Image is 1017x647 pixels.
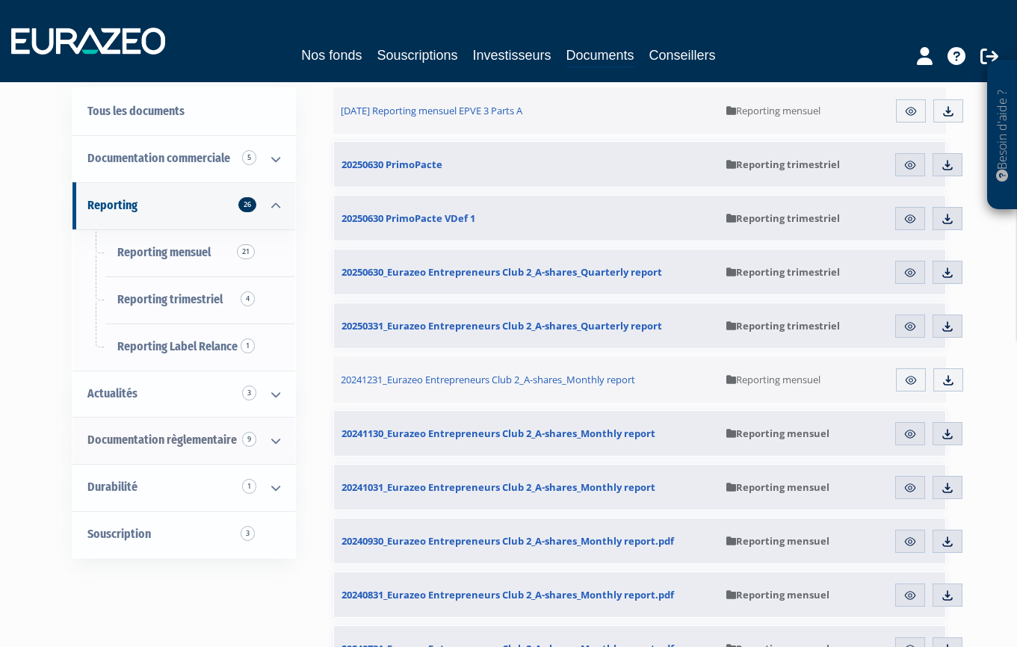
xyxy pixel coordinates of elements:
[87,198,137,212] span: Reporting
[117,245,211,259] span: Reporting mensuel
[341,158,442,171] span: 20250630 PrimoPacte
[334,196,719,241] a: 20250630 PrimoPacte VDef 1
[241,526,255,541] span: 3
[72,135,295,182] a: Documentation commerciale 5
[726,211,840,225] span: Reporting trimestriel
[941,589,954,602] img: download.svg
[72,323,295,371] a: Reporting Label Relance1
[472,45,551,66] a: Investisseurs
[726,588,829,601] span: Reporting mensuel
[72,182,295,229] a: Reporting 26
[941,212,954,226] img: download.svg
[72,371,295,418] a: Actualités 3
[242,386,256,400] span: 3
[72,229,295,276] a: Reporting mensuel21
[72,511,295,558] a: Souscription3
[334,465,719,510] a: 20241031_Eurazeo Entrepreneurs Club 2_A-shares_Monthly report
[903,535,917,548] img: eye.svg
[726,265,840,279] span: Reporting trimestriel
[904,105,918,118] img: eye.svg
[341,427,655,440] span: 20241130_Eurazeo Entrepreneurs Club 2_A-shares_Monthly report
[941,481,954,495] img: download.svg
[334,518,719,563] a: 20240930_Eurazeo Entrepreneurs Club 2_A-shares_Monthly report.pdf
[341,211,475,225] span: 20250630 PrimoPacte VDef 1
[941,427,954,441] img: download.svg
[566,45,634,68] a: Documents
[87,433,237,447] span: Documentation règlementaire
[334,572,719,617] a: 20240831_Eurazeo Entrepreneurs Club 2_A-shares_Monthly report.pdf
[341,265,662,279] span: 20250630_Eurazeo Entrepreneurs Club 2_A-shares_Quarterly report
[941,266,954,279] img: download.svg
[726,104,820,117] span: Reporting mensuel
[334,142,719,187] a: 20250630 PrimoPacte
[341,373,635,386] span: 20241231_Eurazeo Entrepreneurs Club 2_A-shares_Monthly report
[726,319,840,332] span: Reporting trimestriel
[11,28,165,55] img: 1732889491-logotype_eurazeo_blanc_rvb.png
[87,151,230,165] span: Documentation commerciale
[72,276,295,323] a: Reporting trimestriel4
[726,158,840,171] span: Reporting trimestriel
[941,535,954,548] img: download.svg
[341,588,674,601] span: 20240831_Eurazeo Entrepreneurs Club 2_A-shares_Monthly report.pdf
[341,319,662,332] span: 20250331_Eurazeo Entrepreneurs Club 2_A-shares_Quarterly report
[726,480,829,494] span: Reporting mensuel
[242,432,256,447] span: 9
[942,105,955,118] img: download.svg
[117,339,238,353] span: Reporting Label Relance
[941,320,954,333] img: download.svg
[72,417,295,464] a: Documentation règlementaire 9
[334,303,719,348] a: 20250331_Eurazeo Entrepreneurs Club 2_A-shares_Quarterly report
[726,373,820,386] span: Reporting mensuel
[904,374,918,387] img: eye.svg
[726,534,829,548] span: Reporting mensuel
[903,320,917,333] img: eye.svg
[377,45,457,66] a: Souscriptions
[334,250,719,294] a: 20250630_Eurazeo Entrepreneurs Club 2_A-shares_Quarterly report
[903,158,917,172] img: eye.svg
[301,45,362,66] a: Nos fonds
[237,244,255,259] span: 21
[942,374,955,387] img: download.svg
[334,411,719,456] a: 20241130_Eurazeo Entrepreneurs Club 2_A-shares_Monthly report
[87,527,151,541] span: Souscription
[994,68,1011,202] p: Besoin d'aide ?
[241,291,255,306] span: 4
[726,427,829,440] span: Reporting mensuel
[341,480,655,494] span: 20241031_Eurazeo Entrepreneurs Club 2_A-shares_Monthly report
[87,480,137,494] span: Durabilité
[117,292,223,306] span: Reporting trimestriel
[341,534,674,548] span: 20240930_Eurazeo Entrepreneurs Club 2_A-shares_Monthly report.pdf
[941,158,954,172] img: download.svg
[238,197,256,212] span: 26
[903,427,917,441] img: eye.svg
[242,150,256,165] span: 5
[649,45,716,66] a: Conseillers
[333,87,720,134] a: [DATE] Reporting mensuel EPVE 3 Parts A
[903,266,917,279] img: eye.svg
[72,464,295,511] a: Durabilité 1
[341,104,522,117] span: [DATE] Reporting mensuel EPVE 3 Parts A
[903,589,917,602] img: eye.svg
[903,481,917,495] img: eye.svg
[72,88,295,135] a: Tous les documents
[87,386,137,400] span: Actualités
[242,479,256,494] span: 1
[333,356,720,403] a: 20241231_Eurazeo Entrepreneurs Club 2_A-shares_Monthly report
[903,212,917,226] img: eye.svg
[241,338,255,353] span: 1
